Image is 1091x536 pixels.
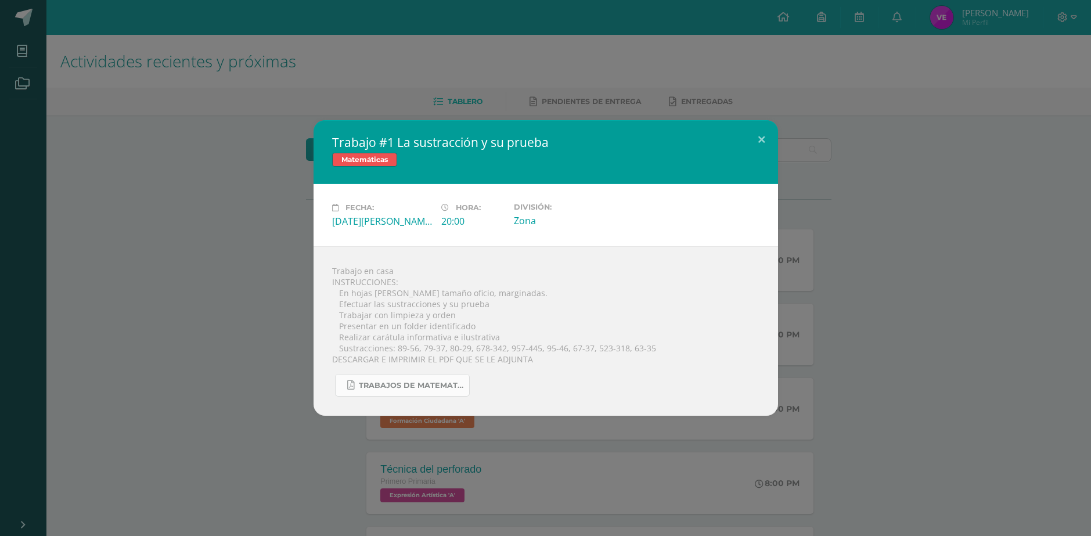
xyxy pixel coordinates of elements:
div: [DATE][PERSON_NAME] [332,215,432,228]
h2: Trabajo #1 La sustracción y su prueba [332,134,759,150]
div: Zona [514,214,614,227]
label: División: [514,203,614,211]
span: Fecha: [345,203,374,212]
a: TRABAJOS DE MATEMATICA 425.pdf [335,374,470,397]
span: TRABAJOS DE MATEMATICA 425.pdf [359,381,463,390]
button: Close (Esc) [745,120,778,160]
div: 20:00 [441,215,505,228]
span: Hora: [456,203,481,212]
span: Matemáticas [332,153,397,167]
div: Trabajo en casa INSTRUCCIONES:  En hojas [PERSON_NAME] tamaño oficio, marginadas.  Efectuar las... [314,246,778,416]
